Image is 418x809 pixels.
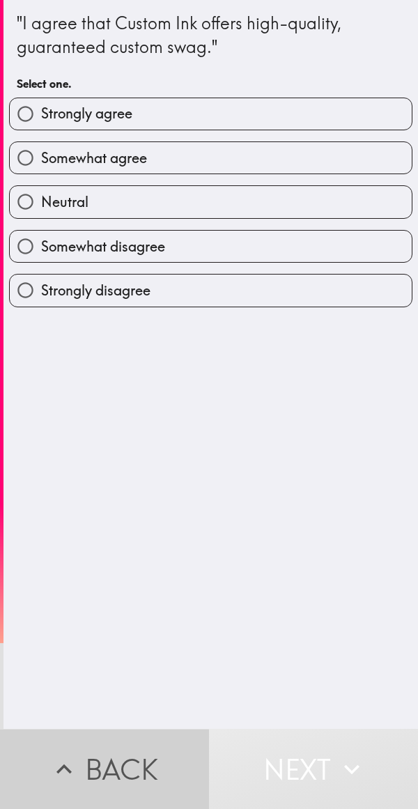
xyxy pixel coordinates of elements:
span: Strongly agree [41,104,132,123]
span: Somewhat disagree [41,237,165,256]
button: Strongly disagree [10,275,412,306]
h6: Select one. [17,76,405,91]
div: "I agree that Custom Ink offers high-quality, guaranteed custom swag." [17,12,405,59]
span: Strongly disagree [41,281,150,300]
span: Neutral [41,192,88,212]
span: Somewhat agree [41,148,147,168]
button: Neutral [10,186,412,217]
button: Next [209,729,418,809]
button: Somewhat agree [10,142,412,174]
button: Somewhat disagree [10,231,412,262]
button: Strongly agree [10,98,412,130]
